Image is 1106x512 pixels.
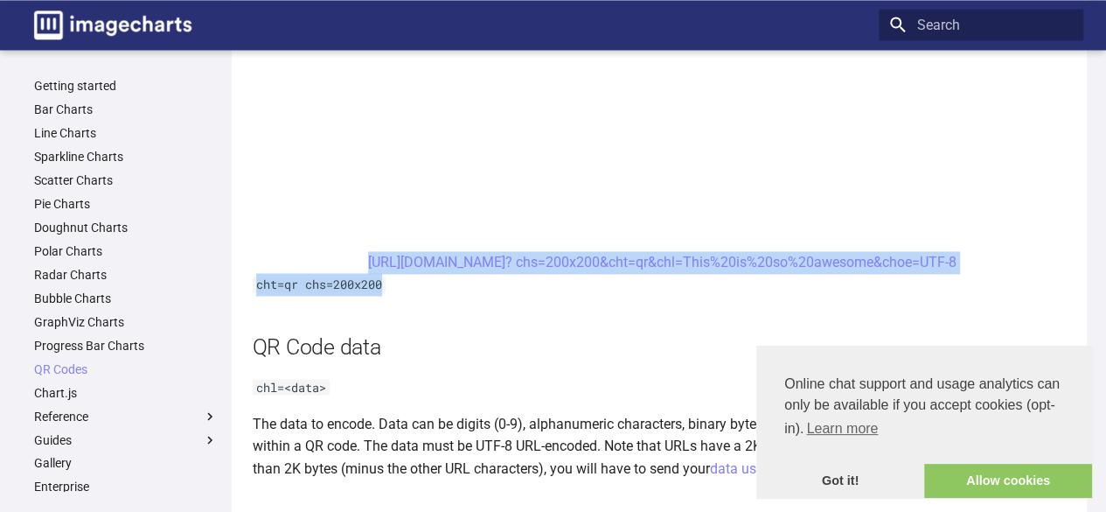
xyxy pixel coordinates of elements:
a: Scatter Charts [34,172,218,188]
a: allow cookies [924,464,1092,499]
a: dismiss cookie message [756,464,924,499]
a: Progress Bar Charts [34,338,218,354]
label: Guides [34,432,218,448]
a: Doughnut Charts [34,220,218,235]
input: Search [879,9,1083,40]
h2: QR Code data [253,331,1073,361]
img: logo [34,11,191,39]
code: chl=<data> [253,379,330,395]
a: Radar Charts [34,267,218,283]
a: Bar Charts [34,102,218,117]
a: data using POST [710,459,813,476]
label: Reference [34,409,218,424]
code: cht=qr chs=200x200 [253,277,386,292]
a: [URL][DOMAIN_NAME]? chs=200x200&cht=qr&chl=This%20is%20so%20awesome&choe=UTF-8 [368,254,956,270]
a: Sparkline Charts [34,149,218,165]
a: Image-Charts documentation [27,4,198,46]
a: QR Codes [34,361,218,377]
div: cookieconsent [756,346,1092,498]
a: learn more about cookies [803,416,880,442]
span: Online chat support and usage analytics can only be available if you accept cookies (opt-in). [784,374,1064,442]
a: Chart.js [34,385,218,401]
a: Enterprise [34,479,218,494]
p: The data to encode. Data can be digits (0-9), alphanumeric characters, binary bytes of data, or K... [253,412,1073,480]
a: Pie Charts [34,196,218,212]
a: Bubble Charts [34,291,218,306]
a: Getting started [34,78,218,94]
a: Line Charts [34,125,218,141]
a: Polar Charts [34,243,218,259]
a: GraphViz Charts [34,314,218,330]
a: Gallery [34,455,218,471]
